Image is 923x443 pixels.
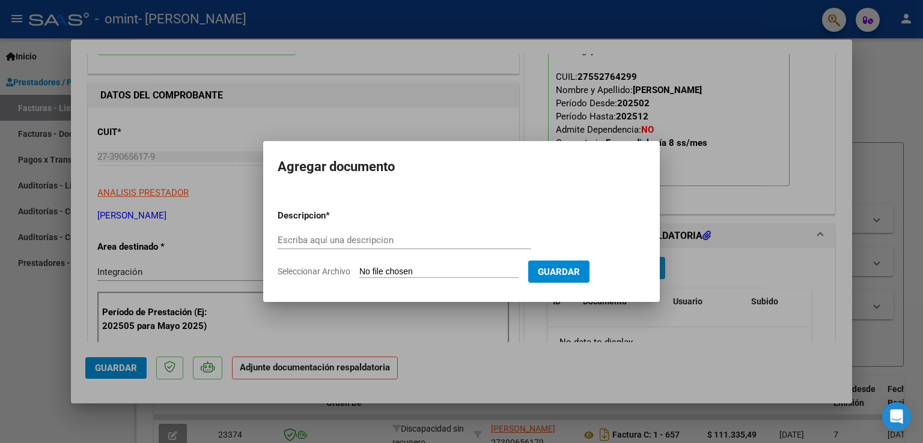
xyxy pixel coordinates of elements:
button: Guardar [528,261,589,283]
span: Seleccionar Archivo [278,267,350,276]
p: Descripcion [278,209,388,223]
div: Open Intercom Messenger [882,402,911,431]
span: Guardar [538,267,580,277]
h2: Agregar documento [278,155,645,178]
